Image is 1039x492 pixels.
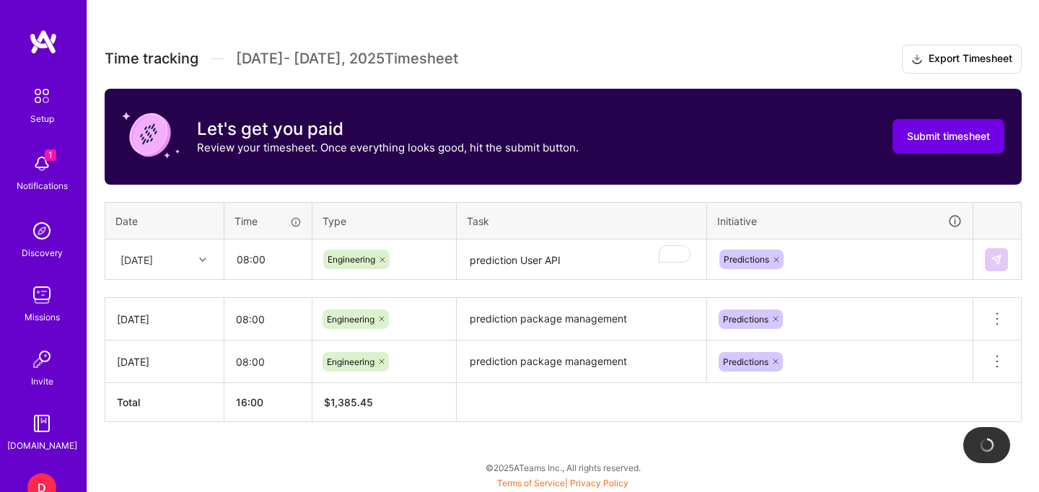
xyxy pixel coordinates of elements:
img: coin [122,106,180,164]
textarea: prediction package management [458,299,705,339]
img: bell [27,149,56,178]
th: Type [312,202,457,240]
span: Time tracking [105,50,198,68]
th: 16:00 [224,383,312,422]
input: HH:MM [224,300,312,338]
span: Predictions [723,314,768,325]
span: Engineering [328,254,375,265]
span: Predictions [723,356,768,367]
div: Missions [25,309,60,325]
div: Time [234,214,302,229]
div: null [985,248,1009,271]
div: Notifications [17,178,68,193]
div: © 2025 ATeams Inc., All rights reserved. [87,449,1039,486]
span: Engineering [327,314,374,325]
i: icon Chevron [199,256,206,263]
input: HH:MM [224,343,312,381]
h3: Let's get you paid [197,118,579,140]
span: Engineering [327,356,374,367]
th: Total [105,383,224,422]
span: Submit timesheet [907,129,990,144]
img: Submit [991,254,1002,265]
img: teamwork [27,281,56,309]
button: Export Timesheet [902,45,1022,74]
textarea: prediction package management [458,342,705,382]
img: setup [27,81,57,111]
img: guide book [27,409,56,438]
div: Invite [31,374,53,389]
th: Task [457,202,707,240]
div: Initiative [717,213,963,229]
button: Submit timesheet [893,119,1004,154]
img: Invite [27,345,56,374]
div: [DOMAIN_NAME] [7,438,77,453]
div: [DATE] [117,354,212,369]
span: 1 [45,149,56,161]
textarea: To enrich screen reader interactions, please activate Accessibility in Grammarly extension settings [458,241,705,279]
p: Review your timesheet. Once everything looks good, hit the submit button. [197,140,579,155]
th: Date [105,202,224,240]
span: $ 1,385.45 [324,396,373,408]
a: Privacy Policy [570,478,628,488]
div: Discovery [22,245,63,260]
span: | [497,478,628,488]
img: loading [978,436,996,454]
div: [DATE] [120,252,153,267]
div: Setup [30,111,54,126]
input: HH:MM [225,240,311,278]
img: logo [29,29,58,55]
a: Terms of Service [497,478,565,488]
img: discovery [27,216,56,245]
span: Predictions [724,254,769,265]
div: [DATE] [117,312,212,327]
span: [DATE] - [DATE] , 2025 Timesheet [236,50,458,68]
i: icon Download [911,52,923,67]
